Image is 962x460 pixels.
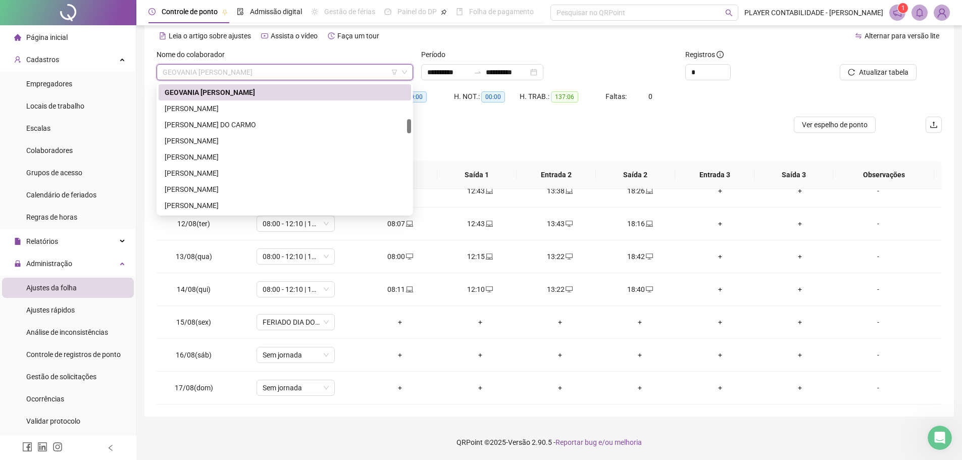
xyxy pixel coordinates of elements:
[688,218,752,229] div: +
[555,438,642,446] span: Reportar bug e/ou melhoria
[833,161,934,189] th: Observações
[261,32,268,39] span: youtube
[645,220,653,227] span: laptop
[159,165,411,181] div: IOLANDA BRAGA CARNEIRO LERIANO
[448,218,512,229] div: 12:43
[157,49,231,60] label: Nome do colaborador
[165,168,405,179] div: [PERSON_NAME]
[368,317,432,328] div: +
[165,87,405,98] div: GEOVANIA [PERSON_NAME]
[688,382,752,393] div: +
[688,317,752,328] div: +
[263,249,329,264] span: 08:00 - 12:10 | 13:22 - 18:00
[26,213,77,221] span: Regras de horas
[53,442,63,452] span: instagram
[608,218,672,229] div: 18:16
[26,284,77,292] span: Ajustes da folha
[645,253,653,260] span: desktop
[271,32,318,40] span: Assista o vídeo
[37,442,47,452] span: linkedin
[848,251,908,262] div: -
[915,8,924,17] span: bell
[165,119,405,130] div: [PERSON_NAME] DO CARMO
[107,444,114,451] span: left
[688,185,752,196] div: +
[454,91,520,103] div: H. NOT.:
[859,67,908,78] span: Atualizar tabela
[685,49,724,60] span: Registros
[848,185,908,196] div: -
[930,121,938,129] span: upload
[159,117,411,133] div: GUSTAVO ANTUNES VEIGA DO CARMO
[865,32,939,40] span: Alternar para versão lite
[608,185,672,196] div: 18:26
[14,260,21,267] span: lock
[469,8,534,16] span: Folha de pagamento
[855,32,862,39] span: swap
[263,347,329,363] span: Sem jornada
[26,306,75,314] span: Ajustes rápidos
[608,382,672,393] div: +
[26,124,50,132] span: Escalas
[528,317,592,328] div: +
[448,349,512,361] div: +
[26,169,82,177] span: Grupos de acesso
[14,238,21,245] span: file
[388,91,454,103] div: HE 3:
[405,286,413,293] span: laptop
[565,187,573,194] span: laptop
[794,117,876,133] button: Ver espelho de ponto
[528,349,592,361] div: +
[165,151,405,163] div: [PERSON_NAME]
[456,8,463,15] span: book
[754,161,834,189] th: Saída 3
[841,169,926,180] span: Observações
[22,442,32,452] span: facebook
[517,161,596,189] th: Entrada 2
[159,84,411,100] div: GEOVANIA GRAZIELI CARVALHO SILVA
[608,349,672,361] div: +
[528,382,592,393] div: +
[608,251,672,262] div: 18:42
[441,9,447,15] span: pushpin
[14,34,21,41] span: home
[26,80,72,88] span: Empregadores
[848,317,908,328] div: -
[263,315,329,330] span: FERIADO DIA DO SENHOR DO BONFIM
[26,373,96,381] span: Gestão de solicitações
[528,185,592,196] div: 13:38
[898,3,908,13] sup: 1
[448,251,512,262] div: 12:15
[176,252,212,261] span: 13/08(qua)
[848,69,855,76] span: reload
[768,284,832,295] div: +
[474,68,482,76] span: to
[324,8,375,16] span: Gestão de férias
[159,100,411,117] div: GUSTAVO ABREU DE SOUZA
[175,384,213,392] span: 17/08(dom)
[26,191,96,199] span: Calendário de feriados
[768,317,832,328] div: +
[802,119,868,130] span: Ver espelho de ponto
[596,161,675,189] th: Saída 2
[263,282,329,297] span: 08:00 - 12:10 | 13:22 - 18:00
[368,382,432,393] div: +
[26,33,68,41] span: Página inicial
[520,91,605,103] div: H. TRAB.:
[401,69,408,75] span: down
[481,91,505,103] span: 00:00
[768,218,832,229] div: +
[848,284,908,295] div: -
[26,328,108,336] span: Análise de inconsistências
[565,253,573,260] span: desktop
[405,220,413,227] span: laptop
[901,5,905,12] span: 1
[848,349,908,361] div: -
[688,284,752,295] div: +
[337,32,379,40] span: Faça um tour
[768,382,832,393] div: +
[565,220,573,227] span: desktop
[551,91,578,103] span: 137:06
[165,103,405,114] div: [PERSON_NAME]
[159,32,166,39] span: file-text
